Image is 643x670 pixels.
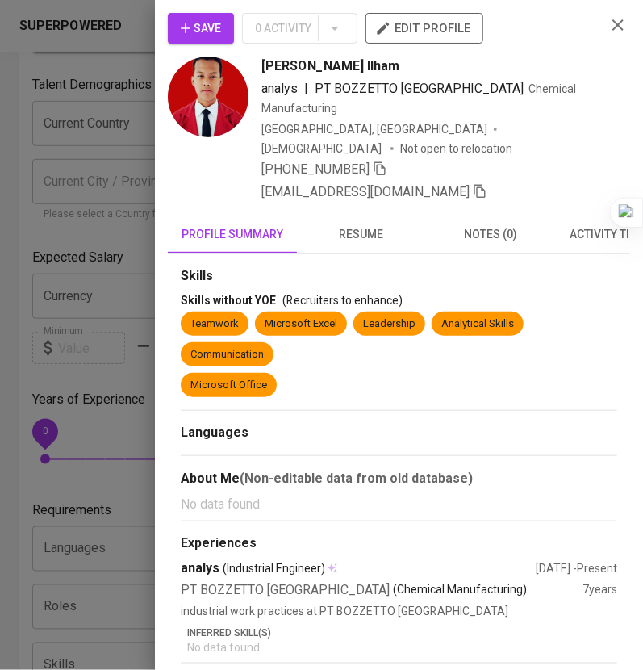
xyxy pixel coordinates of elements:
div: Experiences [181,534,617,553]
span: notes (0) [436,224,545,245]
span: edit profile [378,18,470,39]
div: Skills [181,267,617,286]
div: PT BOZZETTO [GEOGRAPHIC_DATA] [181,581,582,600]
b: (Non-editable data from old database) [240,471,473,486]
span: (Recruiters to enhance) [282,294,403,307]
p: Not open to relocation [400,140,512,157]
div: Microsoft Excel [265,316,337,332]
div: Microsoft Office [190,378,267,393]
span: profile summary [177,224,287,245]
span: [EMAIL_ADDRESS][DOMAIN_NAME] [261,184,470,199]
p: (Chemical Manufacturing) [393,581,527,600]
div: [GEOGRAPHIC_DATA], [GEOGRAPHIC_DATA] [261,121,487,137]
span: Skills without YOE [181,294,276,307]
div: Teamwork [190,316,239,332]
span: | [304,79,308,98]
span: PT BOZZETTO [GEOGRAPHIC_DATA] [315,81,524,96]
p: No data found. [181,495,617,514]
span: resume [307,224,416,245]
div: Communication [190,347,264,362]
button: Save [168,13,234,44]
span: (Industrial Engineer) [223,560,325,576]
span: [DEMOGRAPHIC_DATA] [261,140,384,157]
img: 3f0c3a03504c768308f4a4db49e953c6.jpg [168,57,248,137]
div: Analytical Skills [441,316,514,332]
a: edit profile [365,21,483,34]
div: [DATE] - Present [536,560,617,576]
span: [PERSON_NAME] Ilham [261,57,399,76]
button: edit profile [365,13,483,44]
p: industrial work practices at PT BOZZETTO [GEOGRAPHIC_DATA] [181,603,617,619]
div: Leadership [363,316,415,332]
div: Languages [181,424,617,442]
div: analys [181,559,536,578]
div: 7 years [582,581,617,600]
div: About Me [181,469,617,488]
p: No data found. [187,640,617,656]
span: Save [181,19,221,39]
span: [PHONE_NUMBER] [261,161,370,177]
span: analys [261,81,298,96]
p: Inferred Skill(s) [187,626,617,640]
